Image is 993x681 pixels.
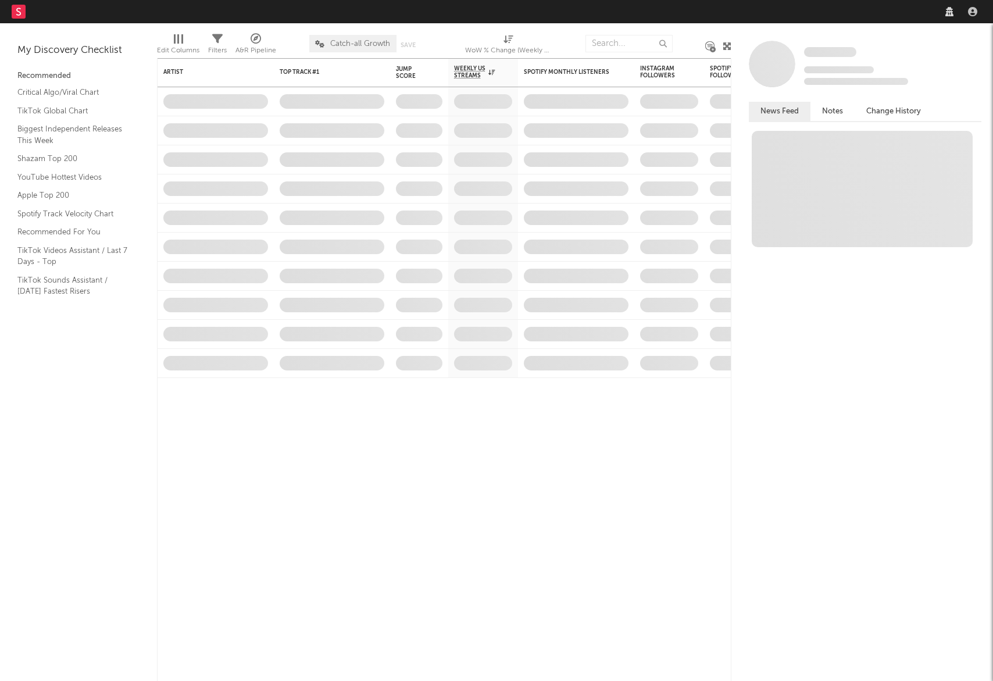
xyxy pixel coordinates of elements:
a: YouTube Hottest Videos [17,171,128,184]
a: Apple Top 200 [17,189,128,202]
div: Recommended [17,69,140,83]
a: Shazam Top 200 [17,152,128,165]
div: Spotify Followers [710,65,751,79]
div: Filters [208,44,227,58]
span: Some Artist [804,47,856,57]
input: Search... [585,35,673,52]
span: Catch-all Growth [330,40,390,48]
div: Edit Columns [157,44,199,58]
span: Tracking Since: [DATE] [804,66,874,73]
span: 0 fans last week [804,78,908,85]
a: Critical Algo/Viral Chart [17,86,128,99]
div: WoW % Change (Weekly US Streams) [465,44,552,58]
button: Notes [810,102,855,121]
div: Jump Score [396,66,425,80]
a: TikTok Sounds Assistant / [DATE] Fastest Risers [17,274,128,298]
div: Top Track #1 [280,69,367,76]
div: A&R Pipeline [235,29,276,63]
div: My Discovery Checklist [17,44,140,58]
a: TikTok Global Chart [17,105,128,117]
div: Edit Columns [157,29,199,63]
a: Recommended For You [17,226,128,238]
div: A&R Pipeline [235,44,276,58]
button: News Feed [749,102,810,121]
button: Save [401,42,416,48]
div: Instagram Followers [640,65,681,79]
div: WoW % Change (Weekly US Streams) [465,29,552,63]
button: Change History [855,102,933,121]
a: Biggest Independent Releases This Week [17,123,128,147]
div: Spotify Monthly Listeners [524,69,611,76]
a: TikTok Videos Assistant / Last 7 Days - Top [17,244,128,268]
a: Some Artist [804,47,856,58]
div: Filters [208,29,227,63]
a: Spotify Track Velocity Chart [17,208,128,220]
div: Artist [163,69,251,76]
span: Weekly US Streams [454,65,485,79]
